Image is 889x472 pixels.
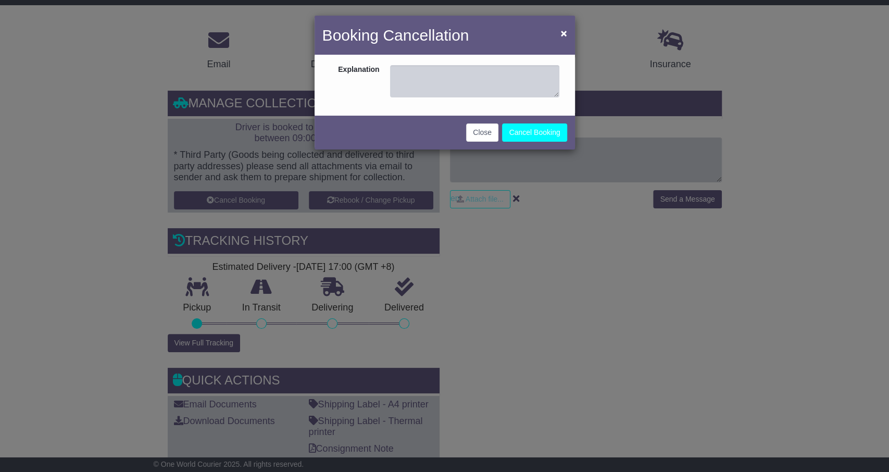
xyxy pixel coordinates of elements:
[555,22,572,44] button: Close
[325,65,385,95] label: Explanation
[560,27,567,39] span: ×
[502,123,567,142] button: Cancel Booking
[322,23,469,47] h4: Booking Cancellation
[466,123,498,142] button: Close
